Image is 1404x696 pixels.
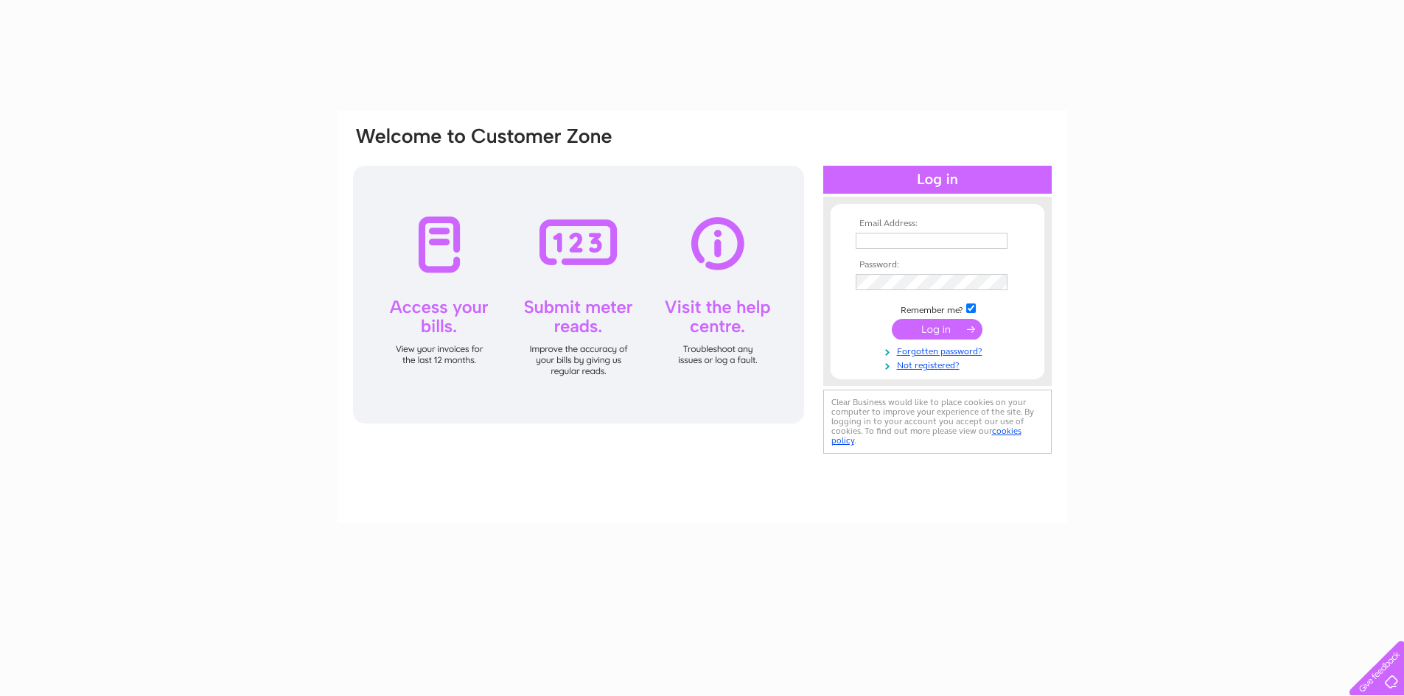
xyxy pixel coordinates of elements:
[892,319,982,340] input: Submit
[831,426,1021,446] a: cookies policy
[823,390,1052,454] div: Clear Business would like to place cookies on your computer to improve your experience of the sit...
[852,301,1023,316] td: Remember me?
[856,343,1023,357] a: Forgotten password?
[852,219,1023,229] th: Email Address:
[852,260,1023,270] th: Password:
[856,357,1023,371] a: Not registered?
